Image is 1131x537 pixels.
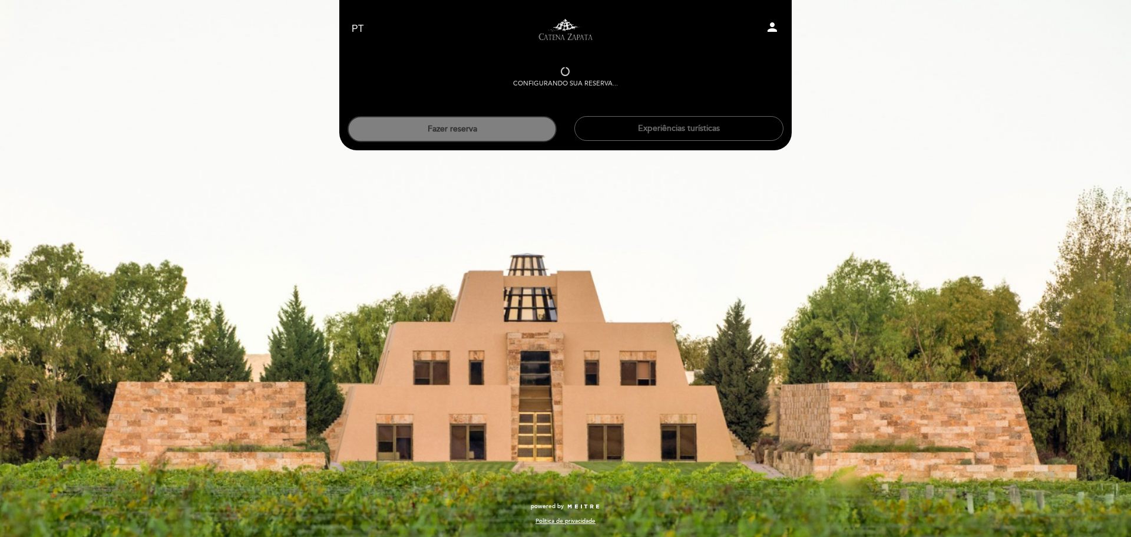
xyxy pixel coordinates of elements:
a: Visitas y degustaciones en La Pirámide [492,13,639,45]
div: Configurando sua reserva... [513,79,618,88]
button: Experiências turísticas [574,116,783,141]
button: Fazer reserva [348,116,557,142]
span: powered by [531,502,564,510]
button: person [765,20,779,38]
i: person [765,20,779,34]
a: Política de privacidade [535,517,596,525]
img: MEITRE [567,504,600,510]
a: powered by [531,502,600,510]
